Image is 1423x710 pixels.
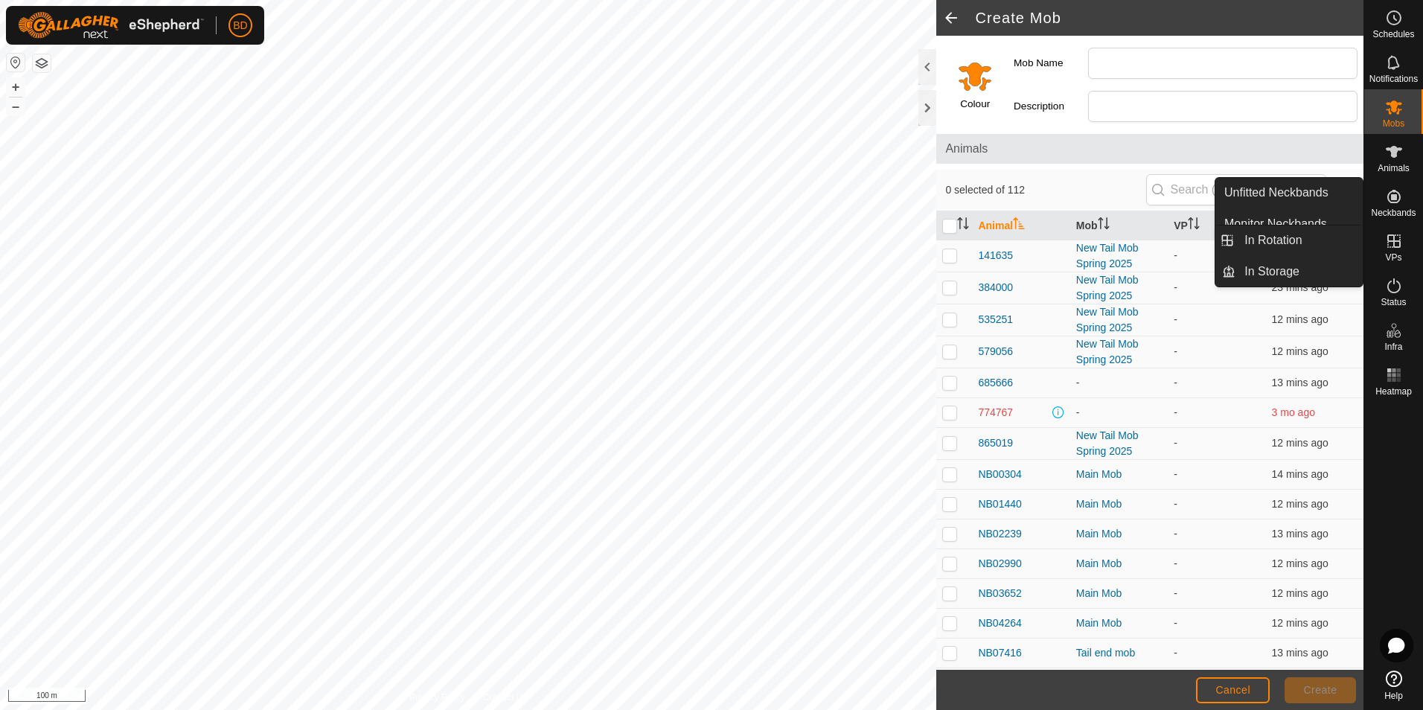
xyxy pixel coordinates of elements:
[1174,647,1177,659] app-display-virtual-paddock-transition: -
[1174,377,1177,388] app-display-virtual-paddock-transition: -
[1224,184,1328,202] span: Unfitted Neckbands
[978,467,1021,482] span: NB00304
[1076,428,1162,459] div: New Tail Mob Spring 2025
[1272,281,1328,293] span: 12 Aug 2025, 6:56 pm
[1235,226,1363,255] a: In Rotation
[1076,467,1162,482] div: Main Mob
[978,248,1013,263] span: 141635
[1174,528,1177,540] app-display-virtual-paddock-transition: -
[1364,665,1423,706] a: Help
[1215,257,1363,287] li: In Storage
[1244,231,1302,249] span: In Rotation
[1272,406,1315,418] span: 11 May 2025, 1:26 pm
[1372,30,1414,39] span: Schedules
[1174,406,1177,418] app-display-virtual-paddock-transition: -
[7,97,25,115] button: –
[1174,249,1177,261] app-display-virtual-paddock-transition: -
[1174,345,1177,357] app-display-virtual-paddock-transition: -
[1076,645,1162,661] div: Tail end mob
[1188,220,1200,231] p-sorticon: Activate to sort
[1174,281,1177,293] app-display-virtual-paddock-transition: -
[975,9,1363,27] h2: Create Mob
[1076,496,1162,512] div: Main Mob
[1272,587,1328,599] span: 12 Aug 2025, 7:07 pm
[1378,164,1410,173] span: Animals
[972,211,1069,240] th: Animal
[1383,119,1404,128] span: Mobs
[33,54,51,72] button: Map Layers
[1369,74,1418,83] span: Notifications
[1272,528,1328,540] span: 12 Aug 2025, 7:07 pm
[1076,586,1162,601] div: Main Mob
[960,97,990,112] label: Colour
[1285,677,1356,703] button: Create
[1076,526,1162,542] div: Main Mob
[7,78,25,96] button: +
[978,435,1013,451] span: 865019
[1174,587,1177,599] app-display-virtual-paddock-transition: -
[409,691,465,704] a: Privacy Policy
[978,312,1013,327] span: 535251
[1215,178,1363,208] a: Unfitted Neckbands
[1375,387,1412,396] span: Heatmap
[1076,615,1162,631] div: Main Mob
[1272,647,1328,659] span: 12 Aug 2025, 7:07 pm
[1384,691,1403,700] span: Help
[1174,313,1177,325] app-display-virtual-paddock-transition: -
[1076,240,1162,272] div: New Tail Mob Spring 2025
[1272,617,1328,629] span: 12 Aug 2025, 7:07 pm
[1381,298,1406,307] span: Status
[1076,405,1162,420] div: -
[1196,677,1270,703] button: Cancel
[1076,272,1162,304] div: New Tail Mob Spring 2025
[978,645,1021,661] span: NB07416
[1304,684,1337,696] span: Create
[1244,263,1299,281] span: In Storage
[978,496,1021,512] span: NB01440
[1371,208,1416,217] span: Neckbands
[1215,209,1363,239] a: Monitor Neckbands
[978,556,1021,572] span: NB02990
[1272,557,1328,569] span: 12 Aug 2025, 7:07 pm
[1272,345,1328,357] span: 12 Aug 2025, 7:08 pm
[233,18,247,33] span: BD
[1076,336,1162,368] div: New Tail Mob Spring 2025
[1385,253,1401,262] span: VPs
[1174,557,1177,569] app-display-virtual-paddock-transition: -
[1272,468,1328,480] span: 12 Aug 2025, 7:06 pm
[1076,556,1162,572] div: Main Mob
[945,182,1145,198] span: 0 selected of 112
[1014,91,1088,122] label: Description
[978,405,1013,420] span: 774767
[978,280,1013,295] span: 384000
[1272,437,1328,449] span: 12 Aug 2025, 7:08 pm
[1098,220,1110,231] p-sorticon: Activate to sort
[1174,468,1177,480] app-display-virtual-paddock-transition: -
[1168,211,1265,240] th: VP
[1146,174,1326,205] input: Search (S)
[1224,215,1327,233] span: Monitor Neckbands
[978,375,1013,391] span: 685666
[7,54,25,71] button: Reset Map
[18,12,204,39] img: Gallagher Logo
[1215,226,1363,255] li: In Rotation
[1272,377,1328,388] span: 12 Aug 2025, 7:07 pm
[1174,617,1177,629] app-display-virtual-paddock-transition: -
[978,344,1013,359] span: 579056
[1384,342,1402,351] span: Infra
[1076,375,1162,391] div: -
[1272,313,1328,325] span: 12 Aug 2025, 7:07 pm
[1076,304,1162,336] div: New Tail Mob Spring 2025
[1013,220,1025,231] p-sorticon: Activate to sort
[957,220,969,231] p-sorticon: Activate to sort
[1235,257,1363,287] a: In Storage
[483,691,527,704] a: Contact Us
[945,140,1355,158] span: Animals
[1272,498,1328,510] span: 12 Aug 2025, 7:07 pm
[978,526,1021,542] span: NB02239
[978,615,1021,631] span: NB04264
[1014,48,1088,79] label: Mob Name
[978,586,1021,601] span: NB03652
